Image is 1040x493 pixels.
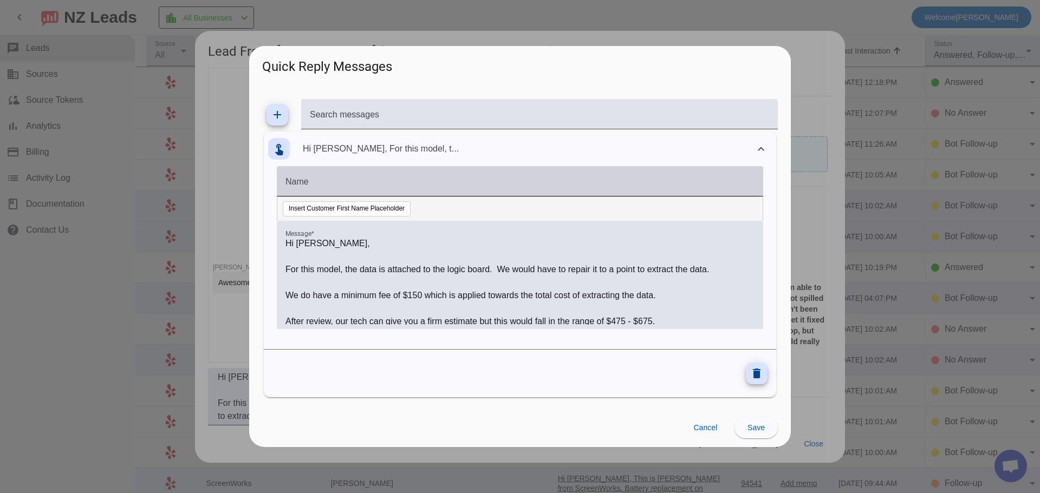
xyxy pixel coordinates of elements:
[285,315,755,328] p: After review, our tech can give you a firm estimate but this would fall in the range of $475 - $675.
[285,237,755,250] p: Hi [PERSON_NAME],
[283,201,411,216] button: Insert Customer First Name Placeholder
[285,289,755,302] p: We do have a minimum fee of $150 which is applied towards the total cost of extracting the data.
[750,367,763,380] mat-icon: delete
[285,177,309,186] mat-label: Name
[271,108,284,121] mat-icon: add
[264,132,776,166] mat-expansion-panel-header: Hi [PERSON_NAME], For this model, t...
[285,263,755,276] p: For this model, the data is attached to the logic board. We would have to repair it to a point to...
[693,423,717,432] span: Cancel
[747,423,765,432] span: Save
[310,110,379,119] mat-label: Search messages
[734,417,778,438] button: Save
[264,166,776,397] div: Hi [PERSON_NAME], For this model, t...
[685,417,726,438] button: Cancel
[272,142,285,155] mat-icon: touch_app
[249,46,791,82] h2: Quick Reply Messages
[303,134,750,164] mat-panel-description: Hi [PERSON_NAME], For this model, t...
